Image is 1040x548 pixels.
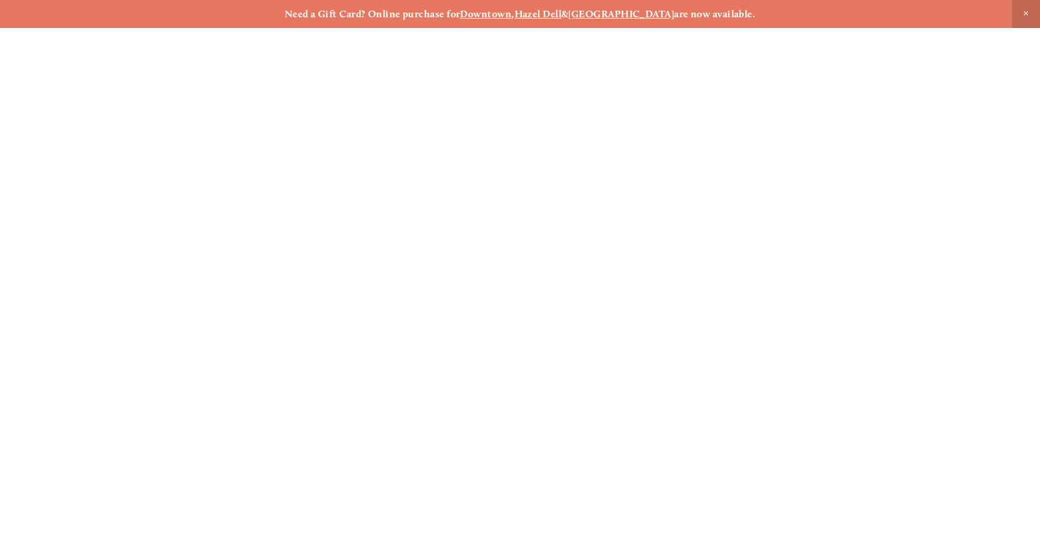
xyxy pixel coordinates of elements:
[460,8,511,20] a: Downtown
[285,8,461,20] strong: Need a Gift Card? Online purchase for
[511,8,514,20] strong: ,
[561,8,568,20] strong: &
[515,8,562,20] a: Hazel Dell
[674,8,755,20] strong: are now available.
[568,8,674,20] a: [GEOGRAPHIC_DATA]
